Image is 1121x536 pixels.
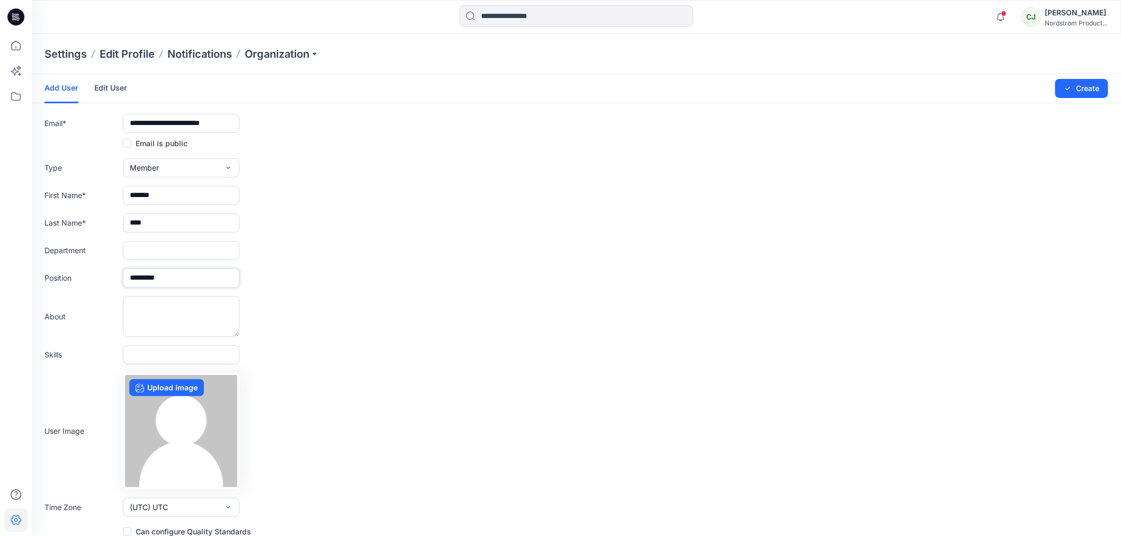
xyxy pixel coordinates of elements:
[45,162,119,173] label: Type
[129,379,204,396] label: Upload image
[45,190,119,201] label: First Name
[167,47,232,61] a: Notifications
[45,349,119,360] label: Skills
[123,498,239,517] button: (UTC) UTC
[45,47,87,61] p: Settings
[94,74,127,102] a: Edit User
[45,217,119,228] label: Last Name
[1045,6,1108,19] div: [PERSON_NAME]
[45,272,119,283] label: Position
[45,245,119,256] label: Department
[1022,7,1041,26] div: CJ
[45,502,119,513] label: Time Zone
[45,311,119,322] label: About
[45,425,119,436] label: User Image
[45,74,78,103] a: Add User
[123,158,239,177] button: Member
[130,162,159,173] span: Member
[125,375,237,487] img: no-profile.png
[45,118,119,129] label: Email
[1045,19,1108,27] div: Nordstrom Product...
[100,47,155,61] a: Edit Profile
[1055,79,1108,98] button: Create
[123,137,188,150] label: Email is public
[130,502,168,513] span: (UTC) UTC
